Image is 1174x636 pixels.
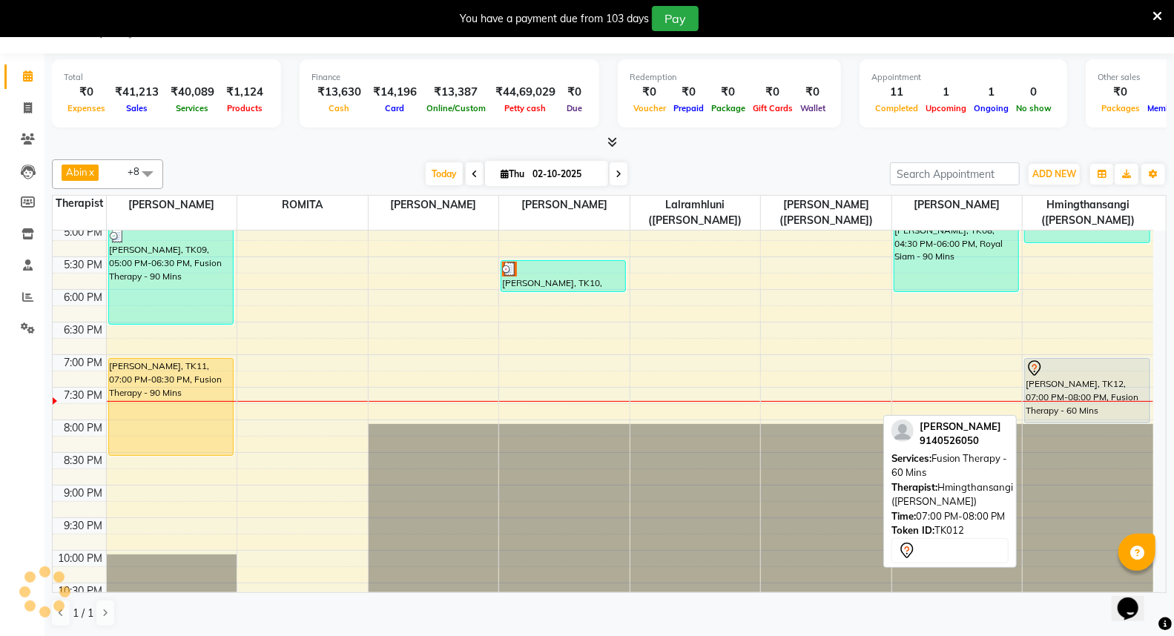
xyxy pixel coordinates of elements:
span: Expenses [64,103,109,113]
div: 11 [871,84,922,101]
div: ₹0 [64,84,109,101]
span: Packages [1098,103,1144,113]
span: ROMITA [237,196,368,214]
div: 1 [970,84,1012,101]
div: 5:30 PM [62,257,106,273]
span: Completed [871,103,922,113]
input: Search Appointment [890,162,1020,185]
span: Services [173,103,213,113]
div: Indira ([PERSON_NAME]) [PERSON_NAME], TK08, 04:30 PM-06:00 PM, Royal Siam - 90 Mins [894,195,1018,291]
span: Fusion Therapy - 60 Mins [891,452,1007,479]
div: [PERSON_NAME], TK10, 05:30 PM-06:00 PM, Signature Foot Massage - 30 Mins [501,261,625,291]
span: Cash [326,103,354,113]
span: [PERSON_NAME] [920,420,1001,432]
div: ₹41,213 [109,84,165,101]
span: Voucher [630,103,670,113]
button: Pay [652,6,699,31]
img: profile [891,420,914,442]
div: 10:00 PM [56,551,106,566]
div: Appointment [871,71,1055,84]
div: [PERSON_NAME], TK11, 07:00 PM-08:30 PM, Fusion Therapy - 90 Mins [109,359,233,455]
div: 7:00 PM [62,355,106,371]
span: Package [708,103,749,113]
span: Token ID: [891,524,934,536]
span: [PERSON_NAME] [107,196,237,214]
div: ₹0 [708,84,749,101]
div: Total [64,71,269,84]
div: Finance [311,71,587,84]
div: You have a payment due from 103 days [460,11,649,27]
span: [PERSON_NAME] [369,196,499,214]
span: Upcoming [922,103,970,113]
div: TK012 [891,523,1009,538]
span: Gift Cards [749,103,797,113]
iframe: chat widget [1112,577,1159,621]
div: Redemption [630,71,829,84]
span: Lalramhluni ([PERSON_NAME]) [630,196,761,230]
span: +8 [128,165,151,177]
span: Online/Custom [423,103,489,113]
div: 9:00 PM [62,486,106,501]
span: Services: [891,452,931,464]
div: 8:30 PM [62,453,106,468]
div: 9:30 PM [62,518,106,534]
span: No show [1012,103,1055,113]
div: ₹0 [670,84,708,101]
span: [PERSON_NAME] ([PERSON_NAME]) [761,196,891,230]
span: Products [223,103,266,113]
span: Thu [497,168,528,179]
span: Card [382,103,409,113]
div: 07:00 PM-08:00 PM [891,509,1009,524]
div: ₹40,089 [165,84,220,101]
span: Today [426,162,463,185]
span: Therapist: [891,481,937,493]
span: Wallet [797,103,829,113]
div: 10:30 PM [56,583,106,599]
div: 6:30 PM [62,322,106,338]
div: [PERSON_NAME], TK09, 05:00 PM-06:30 PM, Fusion Therapy - 90 Mins [109,228,233,324]
div: ₹44,69,029 [489,84,561,101]
div: ₹0 [797,84,829,101]
div: ₹13,387 [423,84,489,101]
span: Sales [122,103,151,113]
div: 9140526050 [920,434,1001,448]
div: Hmingthansangi ([PERSON_NAME]) [891,480,1009,509]
span: Ongoing [970,103,1012,113]
div: [PERSON_NAME], TK12, 07:00 PM-08:00 PM, Fusion Therapy - 60 Mins [1025,359,1150,423]
div: Therapist [53,196,106,211]
span: [PERSON_NAME] [499,196,630,214]
div: ₹13,630 [311,84,367,101]
a: x [88,166,94,178]
div: ₹0 [1098,84,1144,101]
div: ₹0 [749,84,797,101]
div: 0 [1012,84,1055,101]
input: 2025-10-02 [528,163,602,185]
span: Petty cash [501,103,550,113]
span: Prepaid [670,103,708,113]
span: 1 / 1 [73,606,93,621]
button: ADD NEW [1029,164,1080,185]
span: Abin [66,166,88,178]
div: 5:00 PM [62,225,106,240]
div: 8:00 PM [62,420,106,436]
span: Hmingthansangi ([PERSON_NAME]) [1023,196,1153,230]
div: ₹14,196 [367,84,423,101]
div: 6:00 PM [62,290,106,305]
span: [PERSON_NAME] [892,196,1023,214]
div: ₹0 [630,84,670,101]
span: Time: [891,510,916,522]
span: ADD NEW [1032,168,1076,179]
div: 1 [922,84,970,101]
span: Due [563,103,586,113]
div: 7:30 PM [62,388,106,403]
div: ₹0 [561,84,587,101]
div: ₹1,124 [220,84,269,101]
